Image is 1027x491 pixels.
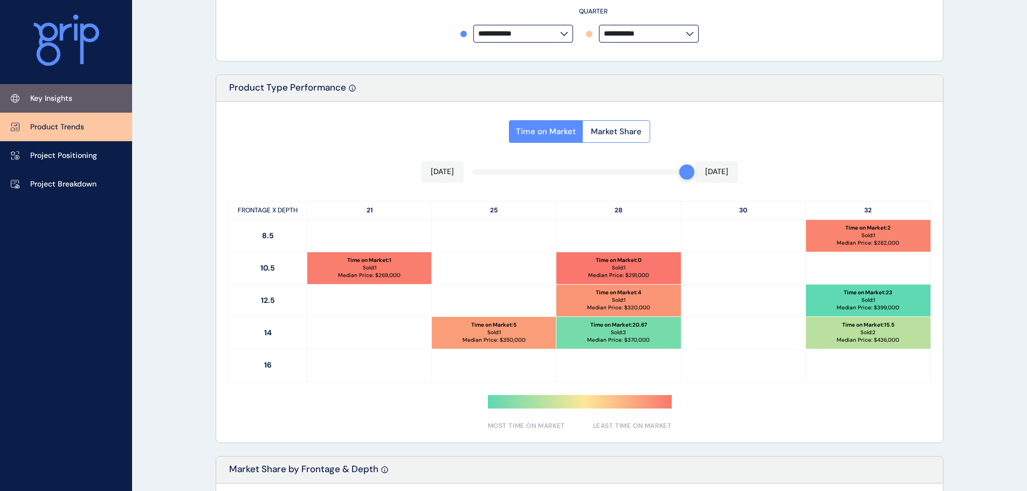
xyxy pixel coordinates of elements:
p: 16 [229,349,307,382]
p: Time on Market : 0 [596,257,642,264]
p: Market Share by Frontage & Depth [229,463,378,483]
p: Sold: 1 [861,232,875,239]
p: Time on Market : 23 [844,289,892,296]
p: Project Positioning [30,150,97,161]
p: Median Price: $ 269,000 [338,272,401,279]
p: Time on Market : 1 [347,257,391,264]
p: 12.5 [229,285,307,316]
p: Time on Market : 20.67 [590,321,647,329]
p: 10.5 [229,252,307,284]
p: 8.5 [229,220,307,252]
p: Median Price: $ 350,000 [463,336,526,344]
p: Product Type Performance [229,81,346,101]
p: Median Price: $ 436,000 [837,336,899,344]
button: Time on Market [509,120,582,143]
p: [DATE] [705,167,728,177]
span: LEAST TIME ON MARKET [593,421,672,431]
p: Time on Market : 5 [471,321,516,329]
p: Median Price: $ 399,000 [837,304,899,312]
p: Time on Market : 15.5 [842,321,894,329]
p: 32 [806,202,930,219]
p: Median Price: $ 320,000 [587,304,650,312]
p: Sold: 1 [612,296,625,304]
p: Median Price: $ 291,000 [588,272,649,279]
p: Sold: 1 [487,329,501,336]
p: Sold: 1 [363,264,376,272]
span: Market Share [591,126,642,137]
p: Sold: 1 [612,264,625,272]
p: 21 [307,202,432,219]
span: MOST TIME ON MARKET [488,421,565,431]
p: Median Price: $ 370,000 [587,336,650,344]
p: Sold: 2 [860,329,876,336]
p: Time on Market : 2 [845,224,891,232]
p: FRONTAGE X DEPTH [229,202,307,219]
p: Sold: 1 [861,296,875,304]
p: 14 [229,317,307,349]
p: Product Trends [30,122,84,133]
p: Median Price: $ 282,000 [837,239,899,247]
p: [DATE] [431,167,454,177]
text: QUARTER [579,7,608,16]
button: Market Share [582,120,650,143]
p: 28 [556,202,681,219]
p: Key Insights [30,93,72,104]
p: Time on Market : 4 [596,289,642,296]
p: Sold: 3 [611,329,626,336]
p: 25 [432,202,556,219]
span: Time on Market [516,126,576,137]
p: 30 [681,202,806,219]
p: Project Breakdown [30,179,97,190]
